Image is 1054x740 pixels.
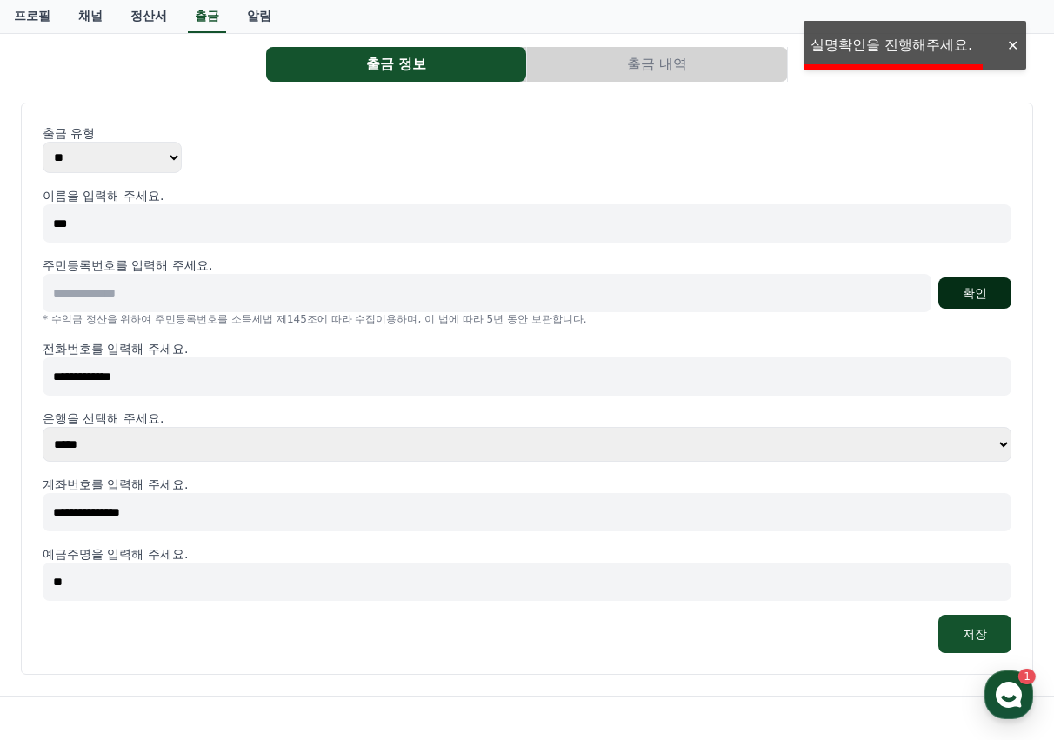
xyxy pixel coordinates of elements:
span: 대화 [159,578,180,592]
a: 출금 정보 [266,47,527,82]
p: 이름을 입력해 주세요. [43,187,1011,204]
button: 저장 [938,615,1011,653]
span: 홈 [55,577,65,591]
a: 1대화 [115,551,224,595]
span: 설정 [269,577,290,591]
a: 설정 [224,551,334,595]
span: 1 [177,550,183,564]
a: 출금 내역 [527,47,788,82]
p: 출금 유형 [43,124,1011,142]
p: 예금주명을 입력해 주세요. [43,545,1011,563]
p: 은행을 선택해 주세요. [43,410,1011,427]
p: 주민등록번호를 입력해 주세요. [43,257,212,274]
button: 출금 정보 [266,47,526,82]
p: 전화번호를 입력해 주세요. [43,340,1011,357]
button: 확인 [938,277,1011,309]
p: * 수익금 정산을 위하여 주민등록번호를 소득세법 제145조에 따라 수집이용하며, 이 법에 따라 5년 동안 보관합니다. [43,312,1011,326]
p: 계좌번호를 입력해 주세요. [43,476,1011,493]
button: 출금 내역 [527,47,787,82]
a: 홈 [5,551,115,595]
